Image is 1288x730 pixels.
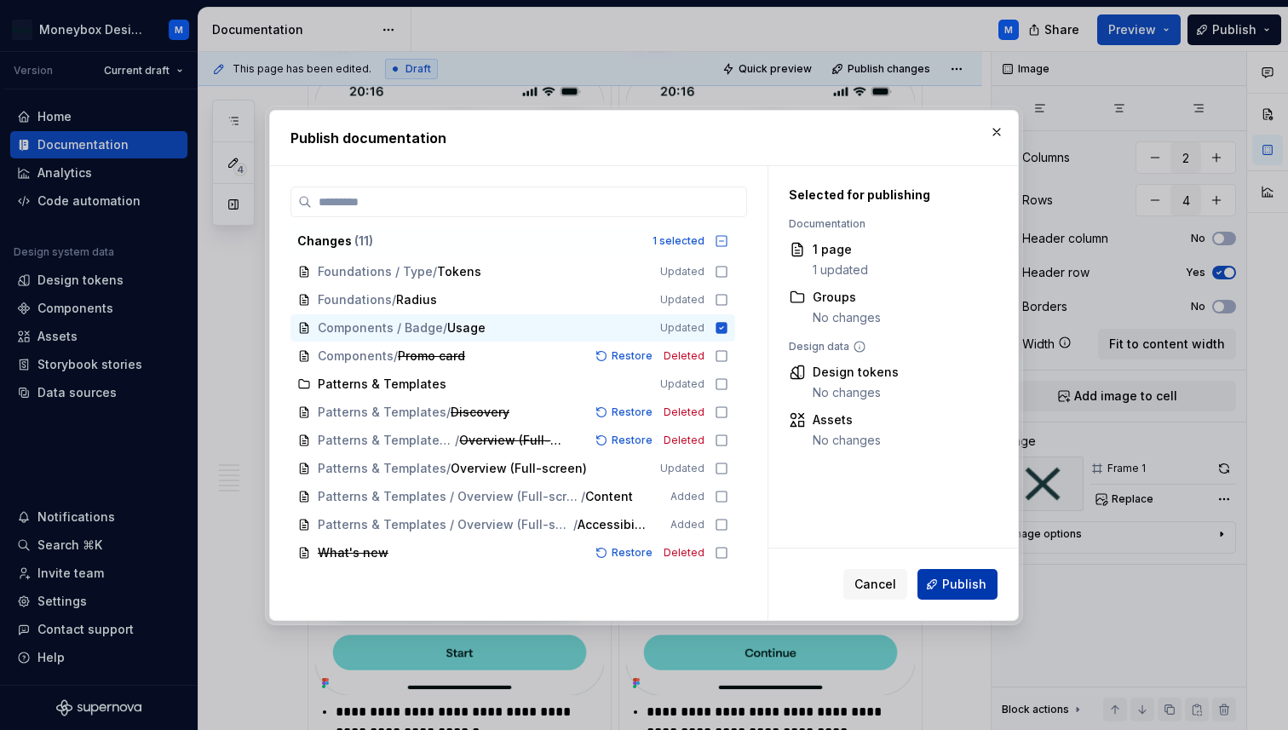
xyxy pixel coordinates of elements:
span: Discovery [451,404,509,421]
div: Design tokens [813,364,899,381]
span: Tokens [437,263,481,280]
button: Cancel [843,569,907,600]
h2: Publish documentation [290,128,998,148]
span: Radius [396,291,437,308]
div: Documentation [789,217,989,231]
div: 1 selected [653,234,704,248]
span: Foundations / Type [318,263,433,280]
span: Overview (Full-screen) [459,432,566,449]
span: Promo card [398,348,465,365]
span: Overview (Full-screen) [451,460,587,477]
span: Updated [660,377,704,391]
button: Restore [590,348,660,365]
span: / [443,319,447,336]
span: / [455,432,459,449]
span: Content [585,488,633,505]
span: / [394,348,398,365]
div: 1 page [813,241,868,258]
span: Added [670,518,704,532]
div: Changes [297,233,642,250]
span: Restore [612,349,653,363]
span: Updated [660,321,704,335]
span: Updated [660,462,704,475]
span: Accessibility [578,516,647,533]
span: Components [318,348,394,365]
div: 1 updated [813,262,868,279]
span: Publish [942,576,986,593]
button: Restore [590,432,660,449]
span: / [573,516,578,533]
span: / [446,404,451,421]
div: Selected for publishing [789,187,989,204]
button: Restore [590,404,660,421]
button: Restore [590,544,660,561]
span: ( 11 ) [354,233,373,248]
div: No changes [813,384,899,401]
div: Design data [789,340,989,354]
span: Patterns & Templates / Overview (Full-screen) [318,488,581,505]
div: No changes [813,309,881,326]
div: Assets [813,411,881,428]
span: / [392,291,396,308]
div: No changes [813,432,881,449]
span: Cancel [854,576,896,593]
span: Deleted [664,405,704,419]
span: Patterns & Templates [318,460,446,477]
span: Patterns & Templates / Flows [318,432,455,449]
span: Restore [612,405,653,419]
span: Restore [612,434,653,447]
span: / [446,460,451,477]
button: Publish [917,569,998,600]
span: Added [670,490,704,503]
span: Patterns & Templates / Overview (Full-screen) [318,516,573,533]
span: Deleted [664,434,704,447]
span: Components / Badge [318,319,443,336]
span: Updated [660,293,704,307]
span: Usage [447,319,486,336]
span: Deleted [664,349,704,363]
span: Patterns & Templates [318,404,446,421]
span: Deleted [664,546,704,560]
span: / [433,263,437,280]
div: Groups [813,289,881,306]
span: Updated [660,265,704,279]
span: Patterns & Templates [318,376,446,393]
span: Restore [612,546,653,560]
span: What's new [318,544,388,561]
span: / [581,488,585,505]
span: Foundations [318,291,392,308]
